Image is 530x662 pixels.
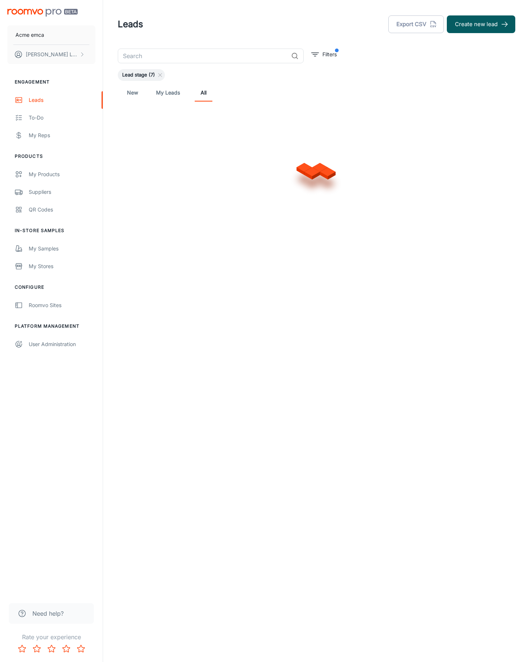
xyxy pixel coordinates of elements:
a: All [195,84,212,102]
div: QR Codes [29,206,95,214]
button: Export CSV [388,15,444,33]
div: My Reps [29,131,95,139]
button: [PERSON_NAME] Leaptools [7,45,95,64]
input: Search [118,49,288,63]
p: Acme emca [15,31,44,39]
div: Leads [29,96,95,104]
div: Lead stage (7) [118,69,165,81]
h1: Leads [118,18,143,31]
p: Filters [322,50,337,58]
div: To-do [29,114,95,122]
div: Suppliers [29,188,95,196]
button: filter [310,49,339,60]
div: My Products [29,170,95,178]
button: Create new lead [447,15,515,33]
span: Lead stage (7) [118,71,159,79]
p: [PERSON_NAME] Leaptools [26,50,78,58]
div: My Stores [29,262,95,270]
a: My Leads [156,84,180,102]
div: My Samples [29,245,95,253]
img: Roomvo PRO Beta [7,9,78,17]
button: Acme emca [7,25,95,45]
a: New [124,84,141,102]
